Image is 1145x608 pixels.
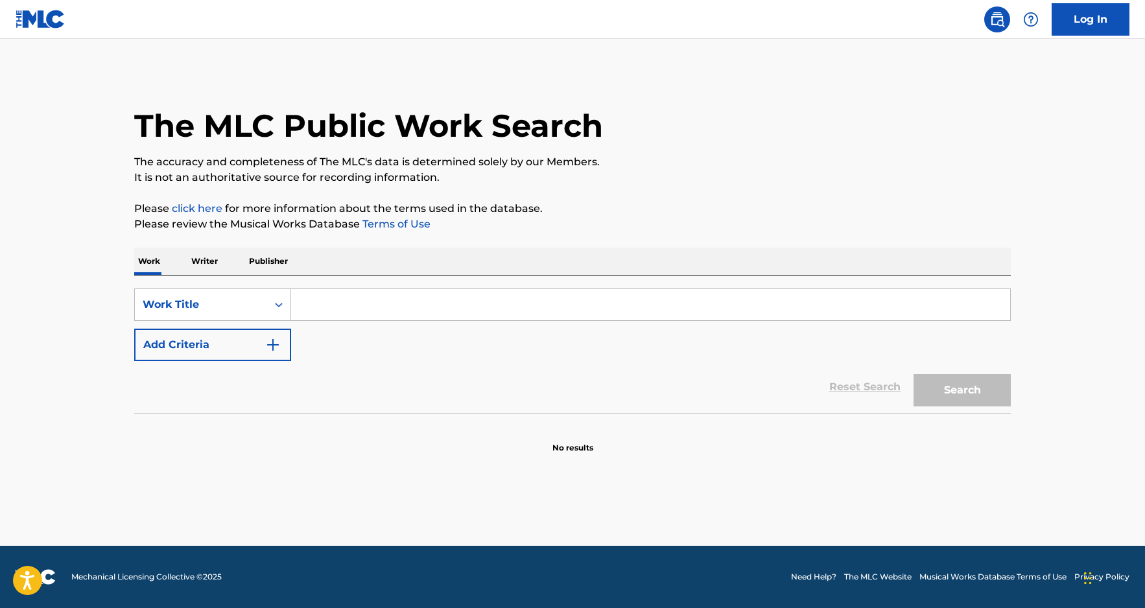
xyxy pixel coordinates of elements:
img: logo [16,569,56,585]
img: MLC Logo [16,10,65,29]
iframe: Chat Widget [1080,546,1145,608]
span: Mechanical Licensing Collective © 2025 [71,571,222,583]
a: Musical Works Database Terms of Use [919,571,1067,583]
p: It is not an authoritative source for recording information. [134,170,1011,185]
p: No results [552,427,593,454]
p: The accuracy and completeness of The MLC's data is determined solely by our Members. [134,154,1011,170]
a: Need Help? [791,571,836,583]
a: Log In [1052,3,1129,36]
h1: The MLC Public Work Search [134,106,603,145]
p: Work [134,248,164,275]
img: help [1023,12,1039,27]
img: search [989,12,1005,27]
a: Public Search [984,6,1010,32]
img: 9d2ae6d4665cec9f34b9.svg [265,337,281,353]
div: Drag [1084,559,1092,598]
a: Privacy Policy [1074,571,1129,583]
div: Help [1018,6,1044,32]
a: click here [172,202,222,215]
p: Writer [187,248,222,275]
form: Search Form [134,288,1011,413]
p: Please for more information about the terms used in the database. [134,201,1011,216]
a: Terms of Use [360,218,431,230]
a: The MLC Website [844,571,912,583]
div: Work Title [143,297,259,312]
p: Publisher [245,248,292,275]
p: Please review the Musical Works Database [134,216,1011,232]
button: Add Criteria [134,329,291,361]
